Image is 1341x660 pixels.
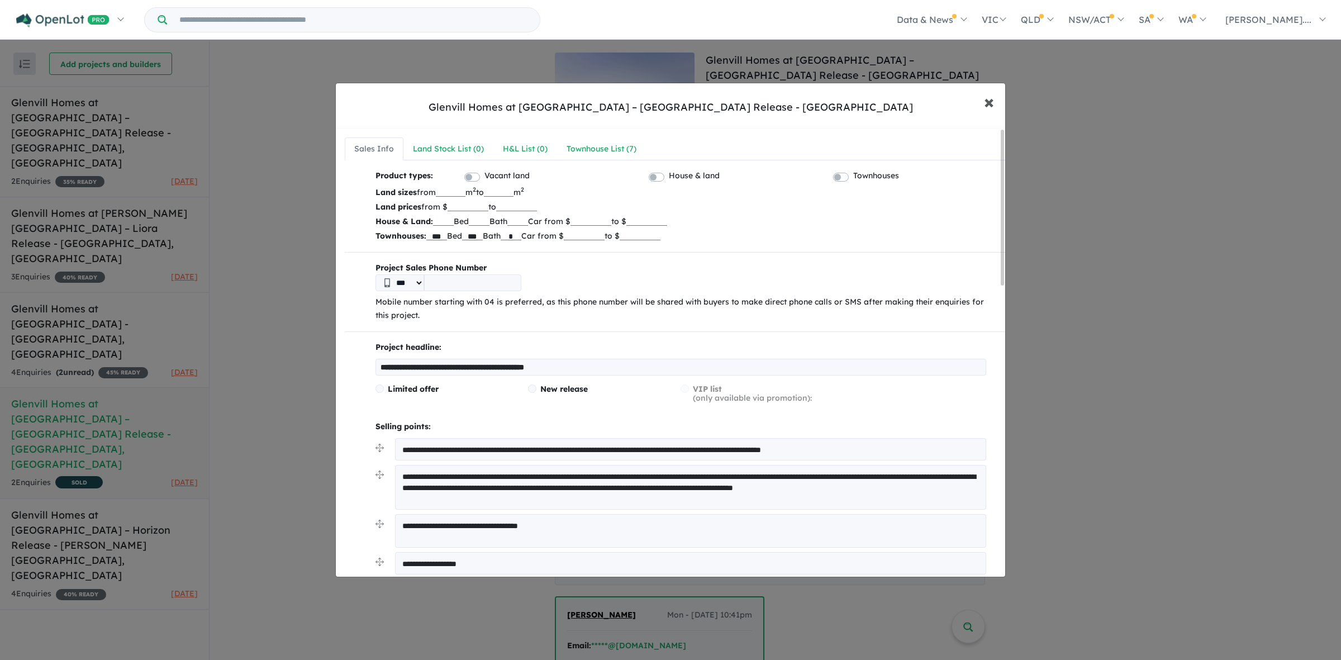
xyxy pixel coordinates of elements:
p: from $ to [375,200,986,214]
p: Project headline: [375,341,986,354]
b: Townhouses: [375,231,426,241]
div: Land Stock List ( 0 ) [413,143,484,156]
label: House & land [669,169,720,183]
div: Townhouse List ( 7 ) [567,143,636,156]
img: drag.svg [375,444,384,452]
img: drag.svg [375,471,384,479]
label: Townhouses [853,169,899,183]
p: Mobile number starting with 04 is preferred, as this phone number will be shared with buyers to m... [375,296,986,322]
div: H&L List ( 0 ) [503,143,548,156]
p: Selling points: [375,420,986,434]
label: Vacant land [484,169,530,183]
img: drag.svg [375,520,384,528]
b: Land sizes [375,187,417,197]
span: Limited offer [388,384,439,394]
span: New release [540,384,588,394]
b: Land prices [375,202,421,212]
b: Project Sales Phone Number [375,262,986,275]
input: Try estate name, suburb, builder or developer [169,8,538,32]
p: Bed Bath Car from $ to $ [375,229,986,243]
span: × [984,89,994,113]
img: Phone icon [384,278,390,287]
div: Glenvill Homes at [GEOGRAPHIC_DATA] – [GEOGRAPHIC_DATA] Release - [GEOGRAPHIC_DATA] [429,100,913,115]
img: drag.svg [375,558,384,566]
b: House & Land: [375,216,433,226]
sup: 2 [473,186,476,193]
span: [PERSON_NAME].... [1225,14,1311,25]
p: from m to m [375,185,986,200]
img: Openlot PRO Logo White [16,13,110,27]
div: Sales Info [354,143,394,156]
b: Product types: [375,169,433,184]
p: Bed Bath Car from $ to $ [375,214,986,229]
sup: 2 [521,186,524,193]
